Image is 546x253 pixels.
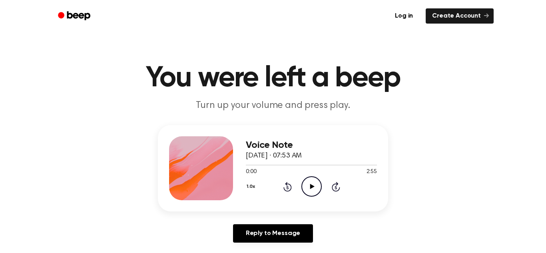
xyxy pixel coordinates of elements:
[233,224,313,243] a: Reply to Message
[120,99,426,112] p: Turn up your volume and press play.
[246,180,258,193] button: 1.0x
[426,8,494,24] a: Create Account
[52,8,98,24] a: Beep
[367,168,377,176] span: 2:55
[68,64,478,93] h1: You were left a beep
[246,168,256,176] span: 0:00
[246,140,377,151] h3: Voice Note
[387,7,421,25] a: Log in
[246,152,302,159] span: [DATE] · 07:53 AM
